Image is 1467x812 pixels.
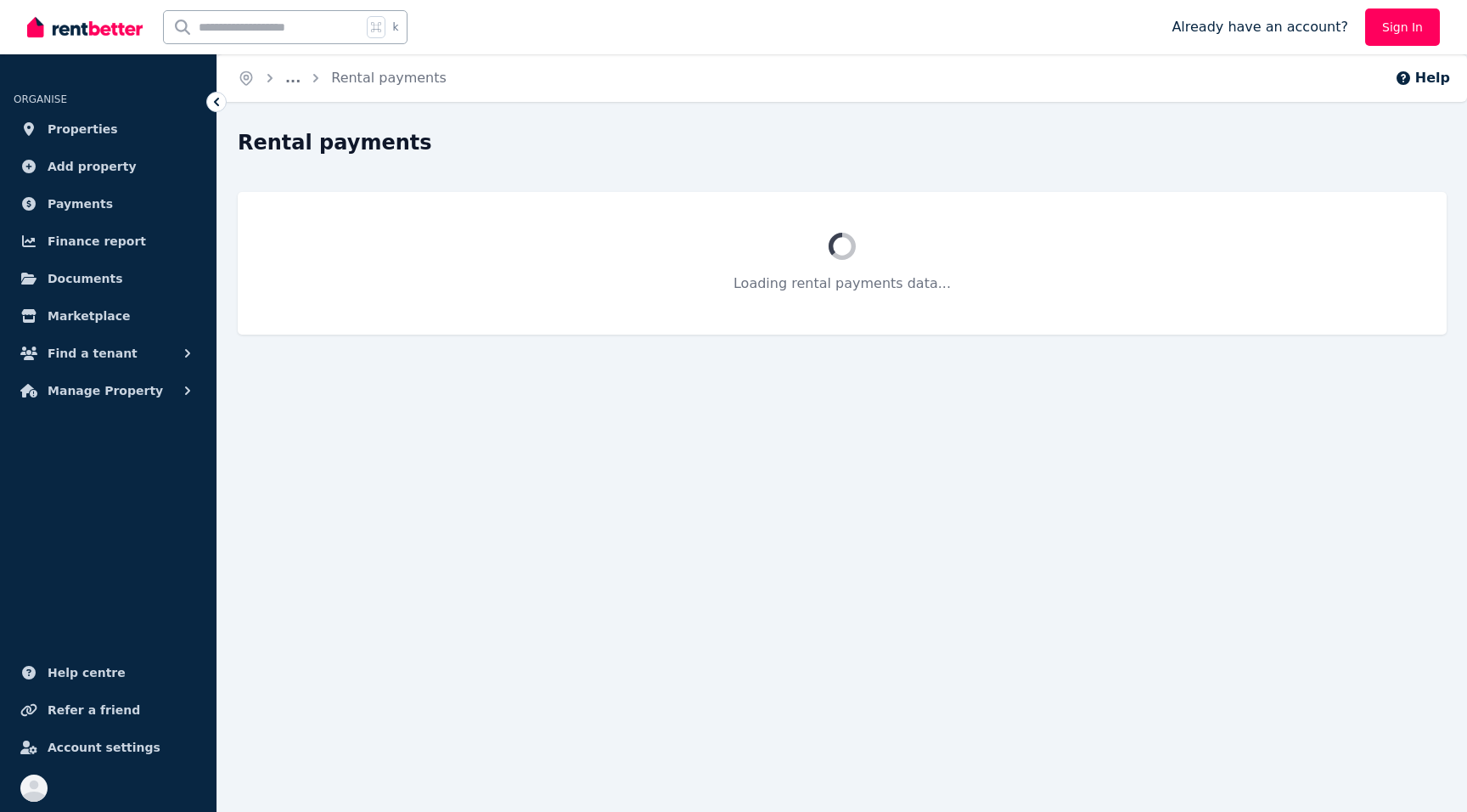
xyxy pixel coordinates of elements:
[48,194,113,214] span: Payments
[48,343,138,364] span: Find a tenant
[1172,17,1348,37] span: Already have an account?
[48,663,126,683] span: Help centre
[285,70,301,86] a: ...
[392,20,398,34] span: k
[331,70,447,86] a: Rental payments
[217,54,467,102] nav: Breadcrumb
[14,299,203,333] a: Marketplace
[14,374,203,408] button: Manage Property
[48,156,137,177] span: Add property
[1395,68,1450,88] button: Help
[14,112,203,146] a: Properties
[278,273,1406,294] p: Loading rental payments data...
[14,262,203,296] a: Documents
[48,700,140,720] span: Refer a friend
[48,268,123,289] span: Documents
[48,231,146,251] span: Finance report
[14,336,203,370] button: Find a tenant
[14,693,203,727] a: Refer a friend
[14,224,203,258] a: Finance report
[238,129,432,156] h1: Rental payments
[27,14,143,40] img: RentBetter
[14,730,203,764] a: Account settings
[14,93,67,105] span: ORGANISE
[1365,8,1440,46] a: Sign In
[14,656,203,690] a: Help centre
[48,381,163,401] span: Manage Property
[48,119,118,139] span: Properties
[14,187,203,221] a: Payments
[48,306,130,326] span: Marketplace
[48,737,160,758] span: Account settings
[14,149,203,183] a: Add property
